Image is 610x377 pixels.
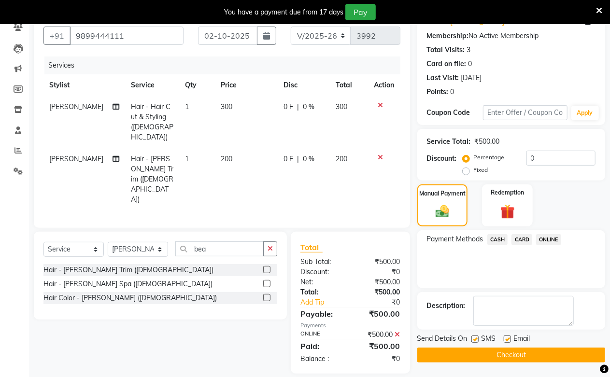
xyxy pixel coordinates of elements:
[336,154,347,163] span: 200
[293,354,350,364] div: Balance :
[303,154,314,164] span: 0 %
[224,7,343,17] div: You have a payment due from 17 days
[350,354,407,364] div: ₹0
[49,154,103,163] span: [PERSON_NAME]
[336,102,347,111] span: 300
[451,87,454,97] div: 0
[369,74,400,96] th: Action
[300,321,400,330] div: Payments
[482,334,496,346] span: SMS
[511,234,532,245] span: CARD
[43,279,213,289] div: Hair - [PERSON_NAME] Spa ([DEMOGRAPHIC_DATA])
[427,301,466,311] div: Description:
[427,31,596,41] div: No Active Membership
[496,203,520,221] img: _gift.svg
[474,153,505,162] label: Percentage
[293,330,350,340] div: ONLINE
[43,74,125,96] th: Stylist
[350,287,407,297] div: ₹500.00
[293,340,350,352] div: Paid:
[70,27,184,45] input: Search by Name/Mobile/Email/Code
[303,102,314,112] span: 0 %
[474,166,488,174] label: Fixed
[461,73,482,83] div: [DATE]
[125,74,179,96] th: Service
[427,45,465,55] div: Total Visits:
[293,308,350,320] div: Payable:
[345,4,376,20] button: Pay
[44,56,408,74] div: Services
[284,154,293,164] span: 0 F
[185,154,189,163] span: 1
[297,102,299,112] span: |
[330,74,368,96] th: Total
[487,234,508,245] span: CASH
[360,297,408,307] div: ₹0
[293,297,360,307] a: Add Tip
[467,45,471,55] div: 3
[185,102,189,111] span: 1
[293,267,350,277] div: Discount:
[300,242,323,252] span: Total
[427,108,483,118] div: Coupon Code
[427,59,467,69] div: Card on file:
[571,106,599,120] button: Apply
[427,87,449,97] div: Points:
[43,27,71,45] button: +91
[49,102,103,111] span: [PERSON_NAME]
[536,234,561,245] span: ONLINE
[293,257,350,267] div: Sub Total:
[43,293,217,303] div: Hair Color - [PERSON_NAME] ([DEMOGRAPHIC_DATA])
[350,308,407,320] div: ₹500.00
[350,267,407,277] div: ₹0
[431,204,454,219] img: _cash.svg
[43,265,213,275] div: Hair - [PERSON_NAME] Trim ([DEMOGRAPHIC_DATA])
[350,257,407,267] div: ₹500.00
[350,340,407,352] div: ₹500.00
[427,137,471,147] div: Service Total:
[293,277,350,287] div: Net:
[427,154,457,164] div: Discount:
[215,74,278,96] th: Price
[131,154,173,204] span: Hair - [PERSON_NAME] Trim ([DEMOGRAPHIC_DATA])
[468,59,472,69] div: 0
[175,241,264,256] input: Search or Scan
[293,287,350,297] div: Total:
[427,234,483,244] span: Payment Methods
[483,105,567,120] input: Enter Offer / Coupon Code
[221,102,232,111] span: 300
[475,137,500,147] div: ₹500.00
[297,154,299,164] span: |
[491,188,524,197] label: Redemption
[427,31,469,41] div: Membership:
[417,334,468,346] span: Send Details On
[419,189,466,198] label: Manual Payment
[417,348,605,363] button: Checkout
[350,277,407,287] div: ₹500.00
[179,74,215,96] th: Qty
[278,74,330,96] th: Disc
[221,154,232,163] span: 200
[284,102,293,112] span: 0 F
[427,73,459,83] div: Last Visit:
[131,102,173,141] span: Hair - Hair Cut & Styling ([DEMOGRAPHIC_DATA])
[514,334,530,346] span: Email
[350,330,407,340] div: ₹500.00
